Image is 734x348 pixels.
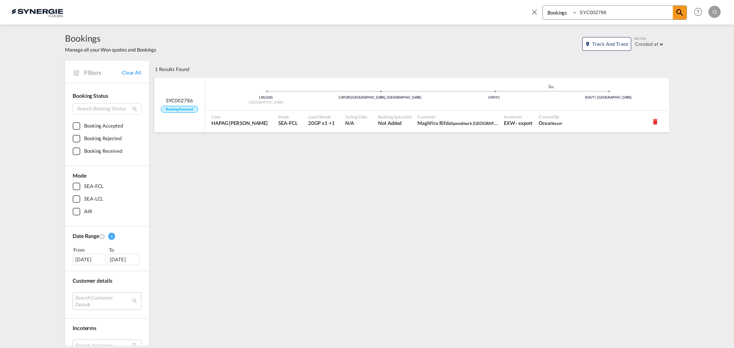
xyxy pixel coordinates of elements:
[73,92,141,100] div: Booking Status
[278,120,297,126] span: SEA-FCL
[73,325,96,331] span: Incoterms
[132,106,138,112] md-icon: icon-magnify
[267,95,273,99] span: L0G
[504,120,533,126] span: EXW export
[211,114,268,120] span: Liner
[73,233,99,239] span: Date Range
[345,114,367,120] span: Sailing Date
[504,114,533,120] span: Incoterms
[211,120,268,126] span: HAPAG LLOYD
[84,183,104,190] div: SEA-FCL
[553,121,562,126] span: team
[437,95,551,100] div: USNYC
[578,6,673,19] input: Enter Booking ID, Reference ID, Order ID
[209,100,323,105] div: [GEOGRAPHIC_DATA]
[308,114,335,120] span: Load Details
[108,246,142,254] div: To
[515,120,533,126] div: - export
[308,120,335,126] span: 20GP x 1 , 40HC x 1
[451,120,514,126] span: Speedmark [GEOGRAPHIC_DATA]
[73,277,112,284] span: Customer details
[107,254,140,265] div: [DATE]
[73,277,141,285] div: Customer details
[84,68,122,77] span: Filters
[122,69,141,76] a: Clear All
[708,6,721,18] div: O
[161,106,198,113] span: Booking Received
[84,135,121,142] div: Booking Rejected
[65,46,156,53] span: Manage all your Won quotes and Bookings
[378,120,411,126] span: Not Added
[651,118,659,125] md-icon: icon-delete
[73,246,141,265] span: From To [DATE][DATE]
[84,147,122,155] div: Booking Received
[634,36,646,41] span: Sort by
[84,122,123,130] div: Booking Accepted
[278,114,297,120] span: Mode
[530,8,539,16] md-icon: icon-close
[73,103,141,115] input: Search Booking Status
[323,95,437,100] div: CATOR [GEOGRAPHIC_DATA], [GEOGRAPHIC_DATA]
[108,233,115,240] span: 1
[259,95,267,99] span: L0G
[417,120,498,126] span: Maghfira Rifda Speedmark Indonesia
[73,195,141,203] md-checkbox: SEA-LCL
[99,233,105,240] md-icon: Created On
[154,78,669,132] div: SYC002786 Booking Received Pickup CanadaPort of Origin assets/icons/custom/ship-fill.svgassets/ic...
[635,41,658,47] div: Created at
[166,97,193,104] span: SYC002786
[345,120,367,126] span: N/A
[73,183,141,190] md-checkbox: SEA-FCL
[551,95,665,100] div: IDJUT | [GEOGRAPHIC_DATA]
[266,95,267,99] span: |
[692,5,705,18] span: Help
[65,32,156,44] span: Bookings
[73,208,141,215] md-checkbox: AIR
[155,61,189,78] div: 1 Results Found
[73,254,105,265] div: [DATE]
[582,37,631,51] button: icon-map-markerTrack and Trace
[539,120,562,126] span: Ocean team
[547,84,556,88] md-icon: assets/icons/custom/ship-fill.svg
[73,172,86,179] span: Mode
[350,95,351,99] span: |
[673,6,687,19] span: icon-magnify
[11,3,63,21] img: 1f56c880d42311ef80fc7dca854c8e59.png
[73,246,106,254] div: From
[585,41,590,47] md-icon: icon-map-marker
[539,114,562,120] span: Created By
[504,120,515,126] div: EXW
[84,195,103,203] div: SEA-LCL
[692,5,708,19] div: Help
[378,114,411,120] span: Booking Specialist
[675,8,684,17] md-icon: icon-magnify
[530,5,542,24] span: icon-close
[417,114,498,120] span: Customer
[84,208,92,215] div: AIR
[73,92,108,99] span: Booking Status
